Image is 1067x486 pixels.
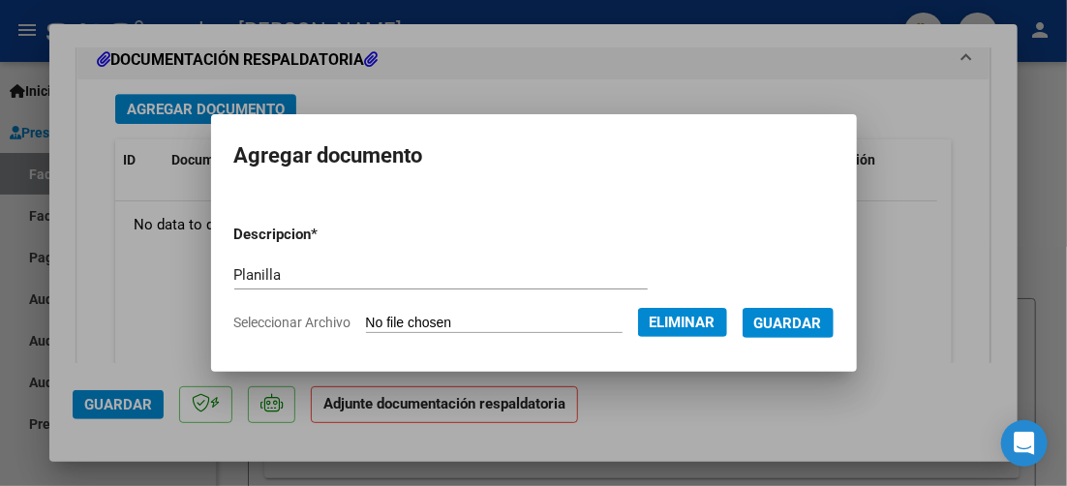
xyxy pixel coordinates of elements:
span: Seleccionar Archivo [234,315,351,330]
h2: Agregar documento [234,137,834,174]
p: Descripcion [234,224,414,246]
button: Eliminar [638,308,727,337]
button: Guardar [743,308,834,338]
span: Guardar [754,315,822,332]
div: Open Intercom Messenger [1001,420,1048,467]
span: Eliminar [650,314,716,331]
